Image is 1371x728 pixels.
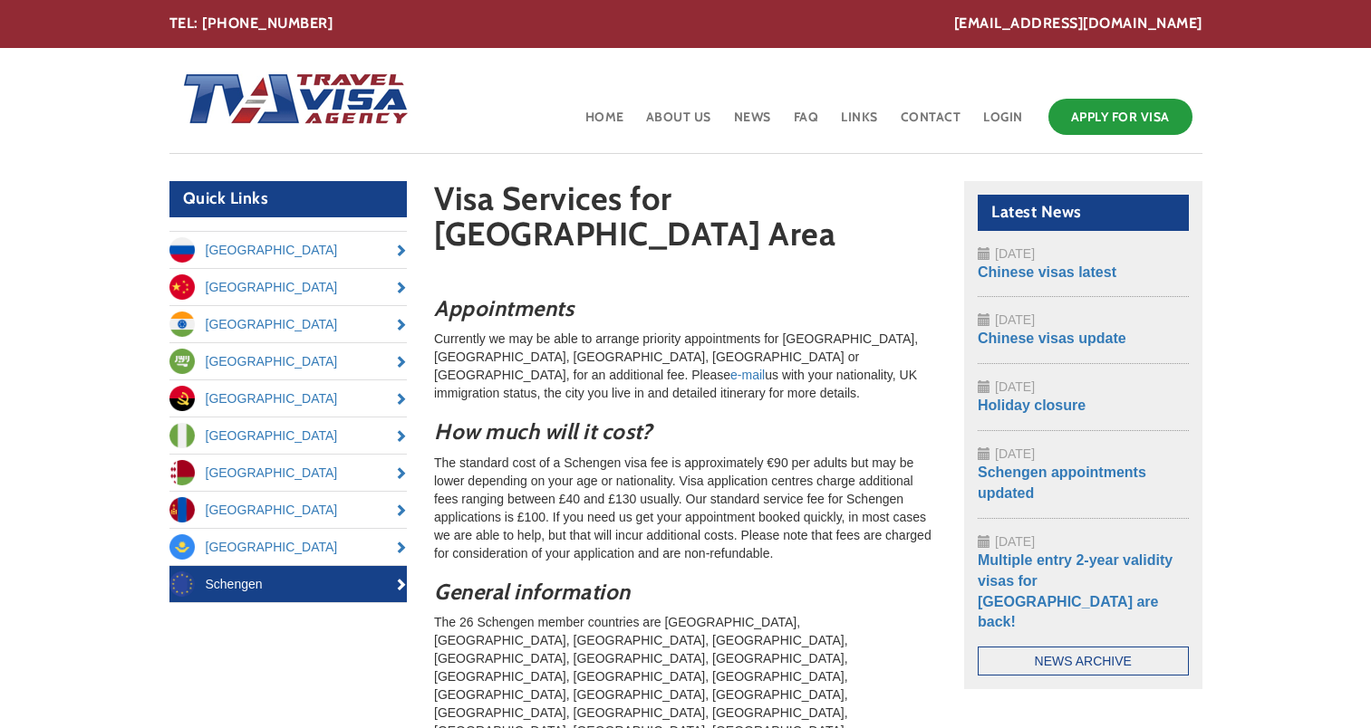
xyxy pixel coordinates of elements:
[839,94,880,153] a: Links
[434,330,937,402] p: Currently we may be able to arrange priority appointments for [GEOGRAPHIC_DATA], [GEOGRAPHIC_DATA...
[978,330,1126,346] a: Chinese visas update
[169,380,408,417] a: [GEOGRAPHIC_DATA]
[978,647,1189,675] a: News Archive
[169,55,410,146] img: Home
[978,398,1086,413] a: Holiday closure
[995,312,1035,327] span: [DATE]
[899,94,963,153] a: Contact
[169,566,408,602] a: Schengen
[995,246,1035,261] span: [DATE]
[169,529,408,565] a: [GEOGRAPHIC_DATA]
[434,454,937,562] p: The standard cost of a Schengen visa fee is approximately €90 per adults but may be lower dependi...
[644,94,713,153] a: About Us
[169,306,408,342] a: [GEOGRAPHIC_DATA]
[732,94,773,153] a: News
[954,14,1202,34] a: [EMAIL_ADDRESS][DOMAIN_NAME]
[981,94,1025,153] a: Login
[978,195,1189,231] h2: Latest News
[434,295,574,321] em: Appointments
[169,455,408,491] a: [GEOGRAPHIC_DATA]
[169,232,408,268] a: [GEOGRAPHIC_DATA]
[169,417,408,454] a: [GEOGRAPHIC_DATA]
[978,552,1173,630] a: Multiple entry 2-year validity visas for [GEOGRAPHIC_DATA] are back!
[730,368,765,382] a: e-mail
[169,269,408,305] a: [GEOGRAPHIC_DATA]
[434,579,631,605] em: General information
[978,264,1116,280] a: Chinese visas latest
[434,181,937,261] h1: Visa Services for [GEOGRAPHIC_DATA] Area
[584,94,626,153] a: Home
[995,379,1035,394] span: [DATE]
[1048,99,1192,135] a: Apply for Visa
[995,446,1035,461] span: [DATE]
[995,534,1035,549] span: [DATE]
[792,94,821,153] a: FAQ
[169,14,1202,34] div: TEL: [PHONE_NUMBER]
[434,418,652,445] em: How much will it cost?
[169,343,408,379] a: [GEOGRAPHIC_DATA]
[978,465,1146,501] a: Schengen appointments updated
[169,492,408,528] a: [GEOGRAPHIC_DATA]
